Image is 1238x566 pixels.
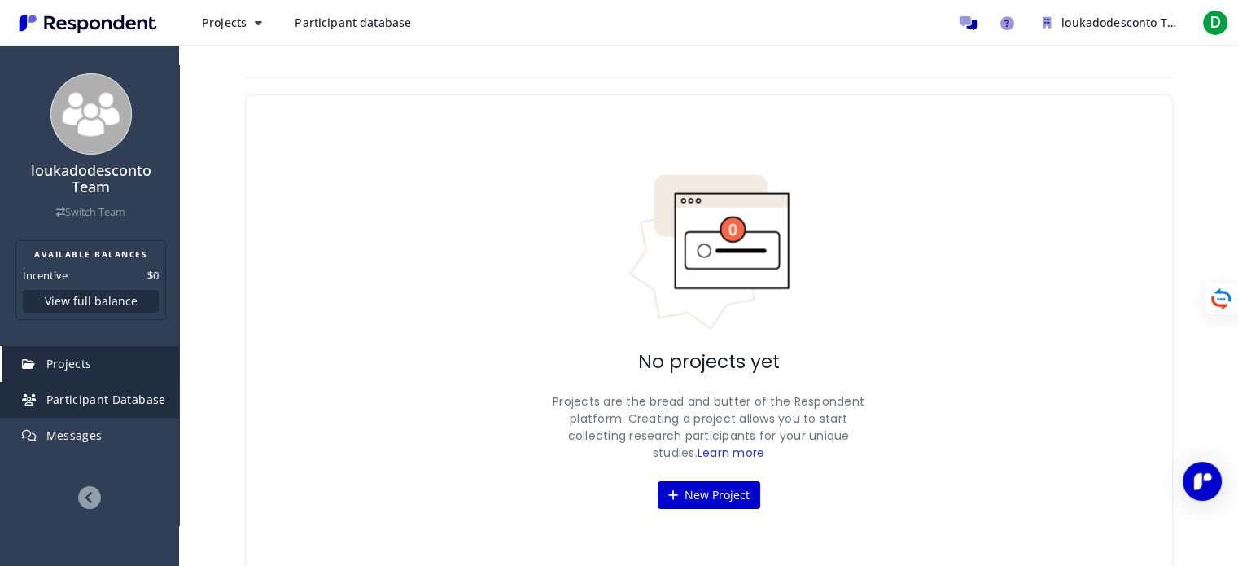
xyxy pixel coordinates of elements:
a: Message participants [951,7,984,39]
a: Help and support [991,7,1023,39]
span: D [1202,10,1228,36]
dt: Incentive [23,267,68,283]
h4: loukadodesconto Team [11,163,171,195]
img: No projects indicator [628,173,790,331]
div: Open Intercom Messenger [1183,462,1222,501]
button: New Project [658,481,760,509]
img: team_avatar_256.png [50,73,132,155]
p: Projects are the bread and butter of the Respondent platform. Creating a project allows you to st... [546,393,872,462]
button: loukadodesconto Team [1030,8,1192,37]
dd: $0 [147,267,159,283]
span: Participant Database [46,392,166,407]
span: loukadodesconto Team [1061,15,1191,30]
img: Respondent [13,10,163,37]
span: Messages [46,428,103,443]
h2: No projects yet [638,351,780,374]
h2: AVAILABLE BALANCES [23,248,159,261]
a: Switch Team [56,205,125,219]
span: Projects [202,15,247,30]
button: Projects [189,8,275,37]
section: Balance summary [15,240,166,320]
button: D [1199,8,1231,37]
button: View full balance [23,290,159,313]
a: Learn more [698,445,765,461]
span: Participant database [295,15,411,30]
a: Participant database [282,8,424,37]
span: Projects [46,356,92,371]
